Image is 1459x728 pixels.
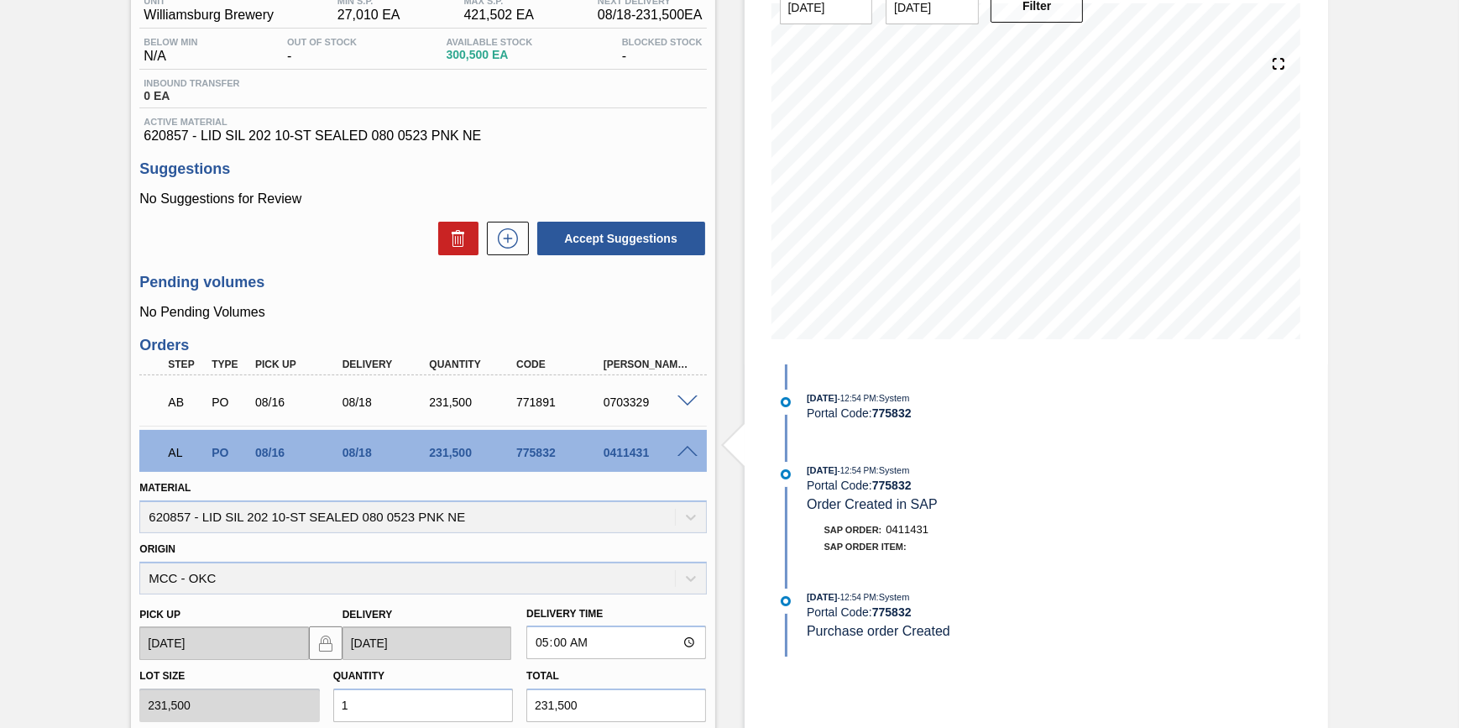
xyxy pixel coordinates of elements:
div: 231,500 [425,446,521,459]
span: [DATE] [807,592,837,602]
div: Accept Suggestions [529,220,707,257]
span: Williamsburg Brewery [144,8,274,23]
span: : System [876,592,910,602]
span: - 12:54 PM [838,466,876,475]
div: Step [164,359,208,370]
img: atual [781,596,791,606]
div: Awaiting Load Composition [164,434,208,471]
span: Active Material [144,117,702,127]
div: 231,500 [425,395,521,409]
p: No Suggestions for Review [139,191,706,207]
div: Purchase order [207,395,252,409]
label: Material [139,482,191,494]
span: SAP Order: [824,525,882,535]
span: 27,010 EA [337,8,400,23]
span: 421,502 EA [463,8,534,23]
button: locked [309,626,343,660]
div: N/A [139,37,201,64]
span: 300,500 EA [447,49,533,61]
img: atual [781,469,791,479]
label: Lot size [139,670,185,682]
div: Code [512,359,609,370]
div: Type [207,359,252,370]
label: Delivery Time [526,602,706,626]
span: Inbound Transfer [144,78,239,88]
div: - [283,37,361,64]
div: 08/18/2025 [338,395,435,409]
div: Portal Code: [807,479,1205,492]
h3: Suggestions [139,160,706,178]
span: 620857 - LID SIL 202 10-ST SEALED 080 0523 PNK NE [144,128,702,144]
p: No Pending Volumes [139,305,706,320]
span: Out Of Stock [287,37,357,47]
div: 775832 [512,446,609,459]
label: Quantity [333,670,384,682]
div: [PERSON_NAME]. ID [599,359,696,370]
h3: Orders [139,337,706,354]
input: mm/dd/yyyy [139,626,308,660]
div: Quantity [425,359,521,370]
div: Delete Suggestions [430,222,478,255]
div: 08/18/2025 [338,446,435,459]
p: AB [168,395,204,409]
span: 0 EA [144,90,239,102]
span: Purchase order Created [807,624,950,638]
span: SAP Order Item: [824,542,907,552]
div: Delivery [338,359,435,370]
h3: Pending volumes [139,274,706,291]
strong: 775832 [872,605,912,619]
span: Blocked Stock [622,37,703,47]
strong: 775832 [872,479,912,492]
button: Accept Suggestions [537,222,705,255]
span: 08/18 - 231,500 EA [598,8,703,23]
label: Delivery [343,609,393,621]
label: Total [526,670,559,682]
span: - 12:54 PM [838,394,876,403]
span: 0411431 [886,523,928,536]
span: [DATE] [807,393,837,403]
span: : System [876,393,910,403]
span: : System [876,465,910,475]
span: Available Stock [447,37,533,47]
img: atual [781,397,791,407]
div: New suggestion [478,222,529,255]
span: Below Min [144,37,197,47]
span: - 12:54 PM [838,593,876,602]
strong: 775832 [872,406,912,420]
p: AL [168,446,204,459]
label: Origin [139,543,175,555]
div: 0703329 [599,395,696,409]
div: Awaiting Pick Up [164,384,208,421]
div: - [618,37,707,64]
img: locked [316,633,336,653]
div: 0411431 [599,446,696,459]
label: Pick up [139,609,180,621]
div: 771891 [512,395,609,409]
span: [DATE] [807,465,837,475]
div: Portal Code: [807,605,1205,619]
div: 08/16/2025 [251,446,348,459]
div: Purchase order [207,446,252,459]
div: Pick up [251,359,348,370]
div: Portal Code: [807,406,1205,420]
div: 08/16/2025 [251,395,348,409]
span: Order Created in SAP [807,497,938,511]
input: mm/dd/yyyy [343,626,511,660]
